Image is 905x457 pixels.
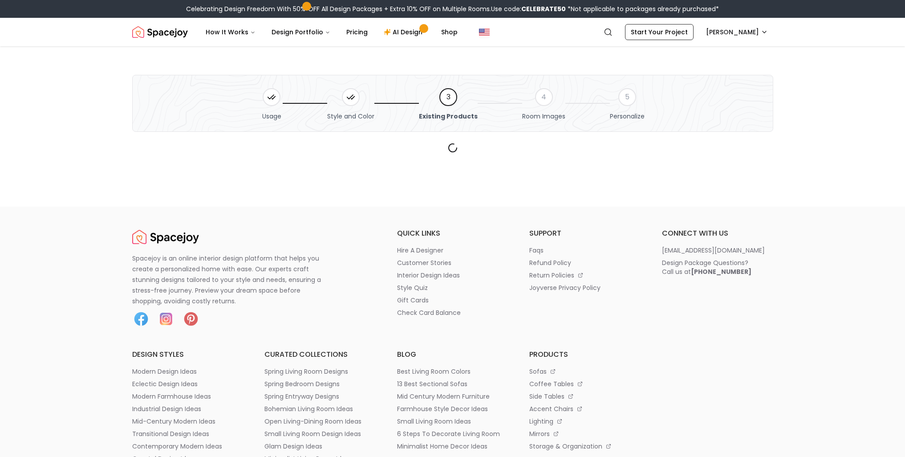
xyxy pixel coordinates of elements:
[662,258,773,276] a: Design Package Questions?Call us at[PHONE_NUMBER]
[529,258,641,267] a: refund policy
[529,379,641,388] a: coffee tables
[132,310,150,328] a: Facebook icon
[662,258,751,276] div: Design Package Questions? Call us at
[397,349,508,360] h6: blog
[397,308,508,317] a: check card balance
[529,367,641,376] a: sofas
[397,379,467,388] p: 13 best sectional sofas
[529,246,544,255] p: faqs
[397,429,500,438] p: 6 steps to decorate living room
[264,404,376,413] a: bohemian living room ideas
[529,392,564,401] p: side tables
[264,442,322,451] p: glam design ideas
[264,429,361,438] p: small living room design ideas
[529,283,601,292] p: joyverse privacy policy
[132,442,222,451] p: contemporary modern ideas
[264,23,337,41] button: Design Portfolio
[132,417,243,426] a: mid-century modern ideas
[264,417,361,426] p: open living-dining room ideas
[618,88,636,106] div: 5
[132,367,243,376] a: modern design ideas
[397,417,508,426] a: small living room ideas
[182,310,200,328] img: Pinterest icon
[132,404,243,413] a: industrial design ideas
[529,417,641,426] a: lighting
[662,246,765,255] p: [EMAIL_ADDRESS][DOMAIN_NAME]
[397,283,428,292] p: style quiz
[419,112,478,121] span: Existing Products
[529,246,641,255] a: faqs
[397,228,508,239] h6: quick links
[397,367,471,376] p: best living room colors
[199,23,465,41] nav: Main
[397,271,508,280] a: interior design ideas
[566,4,719,13] span: *Not applicable to packages already purchased*
[691,267,751,276] b: [PHONE_NUMBER]
[529,271,641,280] a: return policies
[522,112,565,121] span: Room Images
[397,417,471,426] p: small living room ideas
[186,4,719,13] div: Celebrating Design Freedom With 50% OFF All Design Packages + Extra 10% OFF on Multiple Rooms.
[397,246,508,255] a: hire a designer
[264,404,353,413] p: bohemian living room ideas
[529,404,573,413] p: accent chairs
[479,27,490,37] img: United States
[264,367,376,376] a: spring living room designs
[397,367,508,376] a: best living room colors
[701,24,773,40] button: [PERSON_NAME]
[327,112,374,121] span: Style and Color
[529,258,571,267] p: refund policy
[132,417,215,426] p: mid-century modern ideas
[132,429,243,438] a: transitional design ideas
[529,379,574,388] p: coffee tables
[132,228,199,246] img: Spacejoy Logo
[529,392,641,401] a: side tables
[397,404,508,413] a: farmhouse style decor ideas
[264,379,340,388] p: spring bedroom designs
[397,296,429,305] p: gift cards
[377,23,432,41] a: AI Design
[529,417,553,426] p: lighting
[157,310,175,328] img: Instagram icon
[397,392,508,401] a: mid century modern furniture
[529,228,641,239] h6: support
[397,429,508,438] a: 6 steps to decorate living room
[132,392,211,401] p: modern farmhouse ideas
[132,442,243,451] a: contemporary modern ideas
[397,442,487,451] p: minimalist home decor ideas
[610,112,645,121] span: Personalize
[491,4,566,13] span: Use code:
[264,417,376,426] a: open living-dining room ideas
[264,367,348,376] p: spring living room designs
[529,404,641,413] a: accent chairs
[397,258,508,267] a: customer stories
[264,392,376,401] a: spring entryway designs
[132,23,188,41] img: Spacejoy Logo
[199,23,263,41] button: How It Works
[529,283,641,292] a: joyverse privacy policy
[264,379,376,388] a: spring bedroom designs
[397,283,508,292] a: style quiz
[397,296,508,305] a: gift cards
[397,404,488,413] p: farmhouse style decor ideas
[262,112,281,121] span: Usage
[529,349,641,360] h6: products
[132,367,197,376] p: modern design ideas
[397,308,461,317] p: check card balance
[529,367,547,376] p: sofas
[434,23,465,41] a: Shop
[132,228,199,246] a: Spacejoy
[264,429,376,438] a: small living room design ideas
[132,253,332,306] p: Spacejoy is an online interior design platform that helps you create a personalized home with eas...
[264,349,376,360] h6: curated collections
[529,429,550,438] p: mirrors
[529,442,602,451] p: storage & organization
[535,88,553,106] div: 4
[339,23,375,41] a: Pricing
[264,442,376,451] a: glam design ideas
[132,18,773,46] nav: Global
[625,24,694,40] a: Start Your Project
[397,271,460,280] p: interior design ideas
[397,258,451,267] p: customer stories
